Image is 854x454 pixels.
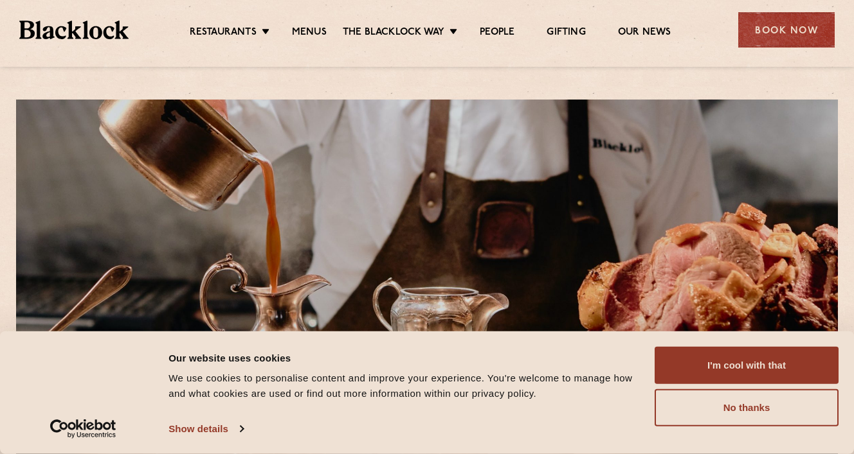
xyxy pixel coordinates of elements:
[343,26,444,40] a: The Blacklock Way
[168,350,640,365] div: Our website uses cookies
[618,26,671,40] a: Our News
[655,347,839,384] button: I'm cool with that
[738,12,835,48] div: Book Now
[655,389,839,426] button: No thanks
[190,26,257,40] a: Restaurants
[168,371,640,401] div: We use cookies to personalise content and improve your experience. You're welcome to manage how a...
[480,26,514,40] a: People
[168,419,243,439] a: Show details
[19,21,129,39] img: BL_Textured_Logo-footer-cropped.svg
[27,419,140,439] a: Usercentrics Cookiebot - opens in a new window
[292,26,327,40] a: Menus
[547,26,585,40] a: Gifting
